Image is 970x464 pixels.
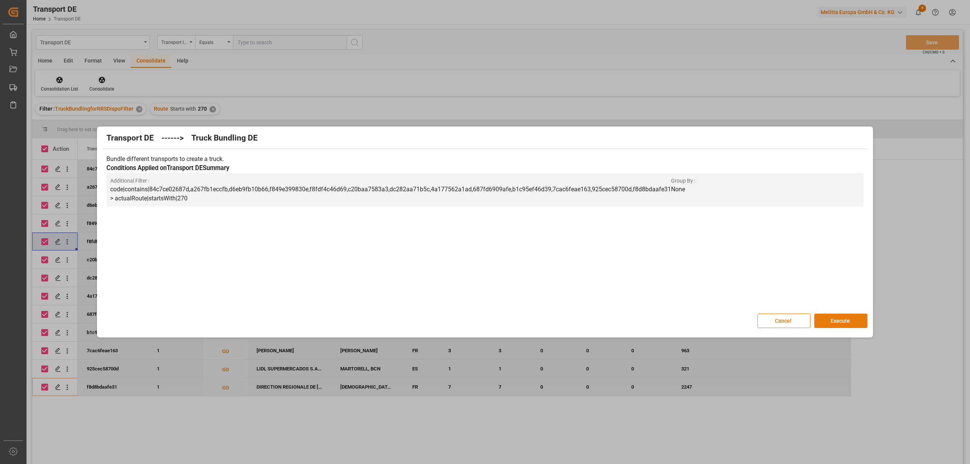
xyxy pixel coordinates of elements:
[671,177,860,185] span: Group By :
[671,185,860,194] p: None
[110,177,671,185] span: Additional Filter :
[161,132,184,144] h2: ------>
[110,185,671,203] p: code|contains|84c7ce02687d,a267fb1eccfb,d6eb9fb10b66,f849e399830e,f8fdf4c46d69,c20baa7583a3,dc282...
[106,132,154,144] h2: Transport DE
[191,132,258,144] h2: Truck Bundling DE
[106,164,864,173] h3: Conditions Applied on Transport DE Summary
[814,314,867,328] button: Execute
[106,155,864,164] p: Bundle different transports to create a truck.
[757,314,810,328] button: Cancel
